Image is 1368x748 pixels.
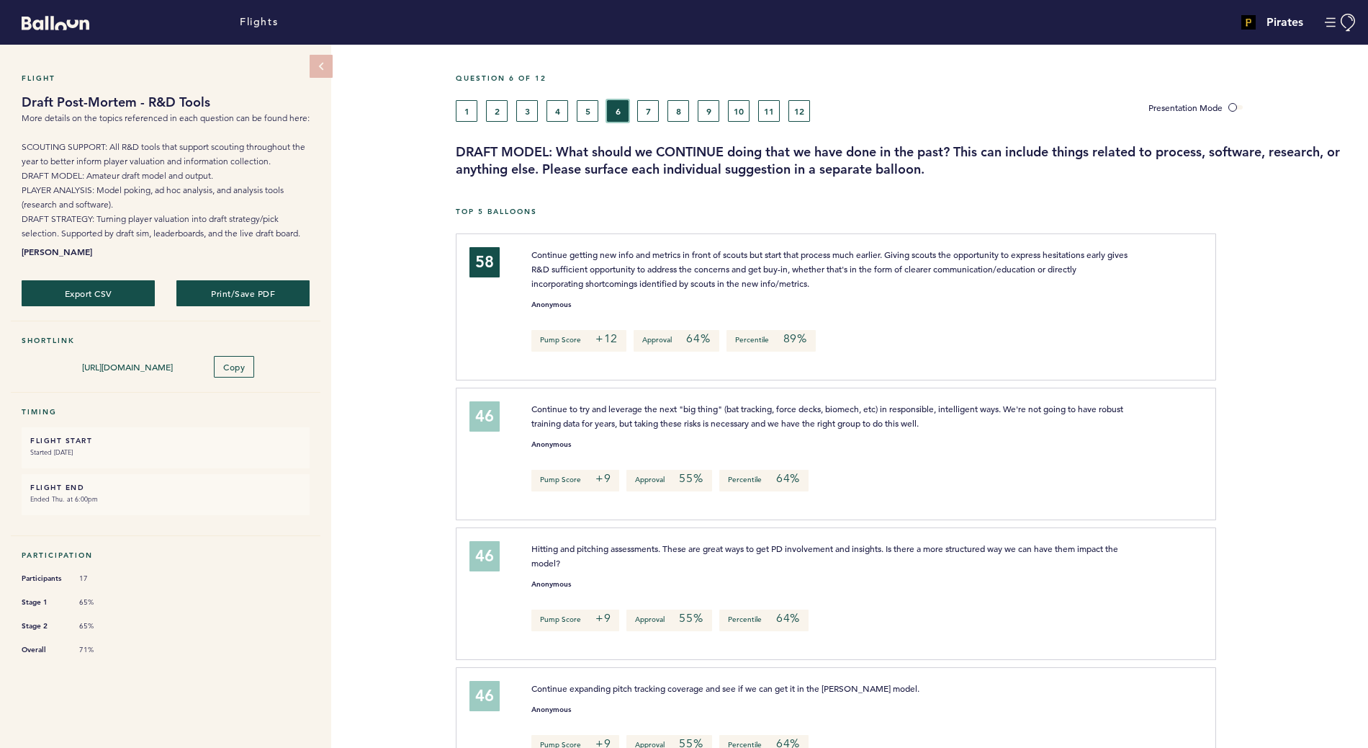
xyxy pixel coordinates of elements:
[531,543,1120,569] span: Hitting and pitching assessments. These are great ways to get PD involvement and insights. Is the...
[679,611,703,625] em: 55%
[176,280,310,306] button: Print/Save PDF
[22,407,310,417] h5: Timing
[22,643,65,657] span: Overall
[719,610,809,631] p: Percentile
[486,100,508,122] button: 2
[79,597,122,607] span: 65%
[456,100,477,122] button: 1
[79,574,122,584] span: 17
[531,441,571,448] small: Anonymous
[456,74,1357,83] h5: Question 6 of 12
[30,492,301,507] small: Ended Thu. at 6:00pm
[22,74,310,83] h5: Flight
[469,681,500,711] div: 46
[79,621,122,631] span: 65%
[22,551,310,560] h5: Participation
[626,470,711,491] p: Approval
[595,471,611,486] em: +9
[531,682,919,694] span: Continue expanding pitch tracking coverage and see if we can get it in the [PERSON_NAME] model.
[22,336,310,345] h5: Shortlink
[634,330,719,352] p: Approval
[469,401,500,432] div: 46
[728,100,750,122] button: 10
[456,207,1357,216] h5: Top 5 Balloons
[1148,102,1223,113] span: Presentation Mode
[531,249,1130,289] span: Continue getting new info and metrics in front of scouts but start that process much earlier. Giv...
[22,619,65,633] span: Stage 2
[11,14,89,30] a: Balloon
[783,331,807,346] em: 89%
[626,610,711,631] p: Approval
[214,356,254,378] button: Copy
[30,483,301,492] h6: FLIGHT END
[469,541,500,571] div: 46
[667,100,689,122] button: 8
[531,330,626,352] p: Pump Score
[758,100,780,122] button: 11
[469,247,500,277] div: 58
[637,100,659,122] button: 7
[22,280,155,306] button: Export CSV
[577,100,598,122] button: 5
[1266,14,1303,31] h4: Pirates
[531,403,1125,429] span: Continue to try and leverage the next "big thing" (bat tracking, force decks, biomech, etc) in re...
[516,100,538,122] button: 3
[79,645,122,655] span: 71%
[595,611,611,625] em: +9
[698,100,719,122] button: 9
[788,100,810,122] button: 12
[776,611,800,625] em: 64%
[531,706,571,713] small: Anonymous
[776,471,800,486] em: 64%
[607,100,629,122] button: 6
[240,14,278,30] a: Flights
[531,581,571,588] small: Anonymous
[456,143,1357,178] h3: DRAFT MODEL: What should we CONTINUE doing that we have done in the past? This can include things...
[679,471,703,486] em: 55%
[22,112,310,239] span: More details on the topics referenced in each question can be found here: SCOUTING SUPPORT: All R...
[223,361,245,373] span: Copy
[22,244,310,259] b: [PERSON_NAME]
[22,16,89,30] svg: Balloon
[686,331,710,346] em: 64%
[719,470,809,491] p: Percentile
[531,610,620,631] p: Pump Score
[22,595,65,610] span: Stage 1
[1325,14,1357,32] button: Manage Account
[531,301,571,308] small: Anonymous
[546,100,568,122] button: 4
[22,571,65,586] span: Participants
[531,470,620,491] p: Pump Score
[30,445,301,460] small: Started [DATE]
[726,330,816,352] p: Percentile
[30,436,301,445] h6: FLIGHT START
[22,94,310,111] h1: Draft Post-Mortem - R&D Tools
[595,331,618,346] em: +12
